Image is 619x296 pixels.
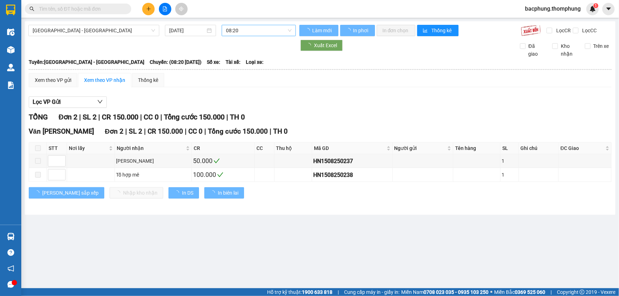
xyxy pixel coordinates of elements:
[7,233,15,240] img: warehouse-icon
[7,281,14,288] span: message
[29,187,104,199] button: [PERSON_NAME] sắp xếp
[29,59,144,65] b: Tuyến: [GEOGRAPHIC_DATA] - [GEOGRAPHIC_DATA]
[162,6,167,11] span: file-add
[175,3,188,15] button: aim
[69,144,107,152] span: Nơi lấy
[340,25,375,36] button: In phơi
[338,288,339,296] span: |
[129,127,142,135] span: SL 2
[192,143,255,154] th: CR
[138,76,158,84] div: Thống kê
[401,288,488,296] span: Miền Nam
[299,25,338,36] button: Làm mới
[42,189,99,197] span: [PERSON_NAME] sắp xếp
[144,113,159,121] span: CC 0
[502,157,517,165] div: 1
[580,27,598,34] span: Lọc CC
[273,127,288,135] span: TH 0
[29,113,48,121] span: TỔNG
[174,190,182,195] span: loading
[7,28,15,36] img: warehouse-icon
[521,25,541,36] img: 9k=
[553,27,572,34] span: Lọc CR
[148,127,183,135] span: CR 150.000
[7,249,14,256] span: question-circle
[313,157,391,166] div: HN1508250237
[83,113,96,121] span: SL 2
[59,113,77,121] span: Đơn 2
[159,3,171,15] button: file-add
[432,27,453,34] span: Thống kê
[558,42,579,58] span: Kho nhận
[97,99,103,105] span: down
[230,113,245,121] span: TH 0
[204,127,206,135] span: |
[169,27,205,34] input: 15/08/2025
[417,25,459,36] button: bar-chartThống kê
[602,3,615,15] button: caret-down
[593,3,598,8] sup: 1
[105,127,124,135] span: Đơn 2
[519,4,586,13] span: bacphung.thomphung
[490,291,492,294] span: ⚪️
[34,190,42,195] span: loading
[182,189,193,197] span: In DS
[185,127,187,135] span: |
[519,143,559,154] th: Ghi chú
[270,127,271,135] span: |
[84,76,125,84] div: Xem theo VP nhận
[313,171,391,179] div: HN1508250238
[35,76,71,84] div: Xem theo VP gửi
[255,143,274,154] th: CC
[142,3,155,15] button: plus
[179,6,184,11] span: aim
[515,289,545,295] strong: 0369 525 060
[344,288,399,296] span: Cung cấp máy in - giấy in:
[7,46,15,54] img: warehouse-icon
[168,187,199,199] button: In DS
[306,43,314,48] span: loading
[208,127,268,135] span: Tổng cước 150.000
[595,3,597,8] span: 1
[218,189,238,197] span: In biên lai
[29,6,34,11] span: search
[29,96,107,108] button: Lọc VP Gửi
[590,6,596,12] img: icon-new-feature
[377,25,415,36] button: In đơn chọn
[591,42,612,50] span: Trên xe
[210,190,218,195] span: loading
[302,289,332,295] strong: 1900 633 818
[116,157,190,165] div: [PERSON_NAME]
[494,288,545,296] span: Miền Bắc
[217,172,223,178] span: check
[300,40,343,51] button: Xuất Excel
[146,6,151,11] span: plus
[150,58,201,66] span: Chuyến: (08:20 [DATE])
[33,97,61,106] span: Lọc VP Gửi
[47,143,67,154] th: STT
[7,64,15,71] img: warehouse-icon
[207,58,220,66] span: Số xe:
[29,127,94,135] span: Văn [PERSON_NAME]
[79,113,81,121] span: |
[246,58,264,66] span: Loại xe:
[39,5,123,13] input: Tìm tên, số ĐT hoặc mã đơn
[226,25,292,36] span: 08:20
[353,27,369,34] span: In phơi
[116,171,190,179] div: Tổ hợp mê
[226,113,228,121] span: |
[580,290,585,295] span: copyright
[267,288,332,296] span: Hỗ trợ kỹ thuật:
[7,265,14,272] span: notification
[226,58,241,66] span: Tài xế:
[560,144,604,152] span: ĐC Giao
[193,170,253,180] div: 100.000
[6,5,15,15] img: logo-vxr
[193,156,253,166] div: 50.000
[33,25,155,36] span: Hà Nội - Nghệ An
[117,144,184,152] span: Người nhận
[526,42,547,58] span: Đã giao
[204,187,244,199] button: In biên lai
[160,113,162,121] span: |
[501,143,519,154] th: SL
